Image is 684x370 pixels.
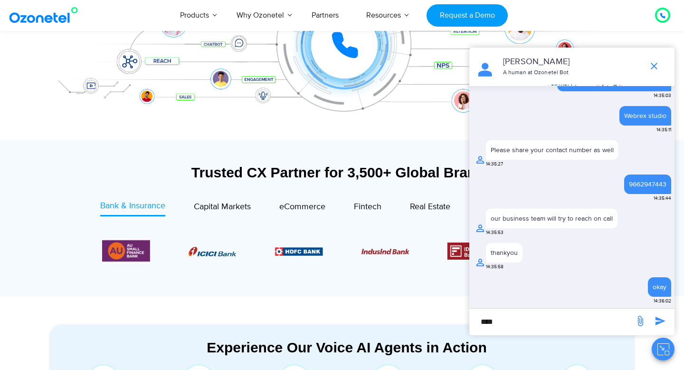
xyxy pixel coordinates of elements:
p: A human at Ozonetel Bot [503,68,639,77]
span: 14:36:02 [654,298,671,305]
span: send message [631,312,650,331]
div: Trusted CX Partner for 3,500+ Global Brands [50,164,634,181]
a: Request a Demo [427,4,508,27]
div: new-msg-input [474,313,630,331]
p: [PERSON_NAME] [503,56,639,68]
span: Bank & Insurance [100,201,165,211]
div: 2 / 6 [275,245,323,257]
span: 14:35:03 [654,92,671,99]
span: 14:35:11 [656,127,671,134]
a: Fintech [354,200,381,216]
span: Capital Markets [194,202,251,212]
span: 14:35:27 [486,161,503,168]
img: Picture9.png [275,247,323,255]
span: 14:35:53 [486,229,503,236]
span: end chat or minimize [645,57,664,76]
a: Bank & Insurance [100,200,165,216]
div: Webrex studio [624,111,666,121]
span: Real Estate [410,202,450,212]
a: Real Estate [410,200,450,216]
a: eCommerce [279,200,325,216]
div: 6 / 6 [102,238,150,263]
span: send message [651,312,670,331]
span: eCommerce [279,202,325,212]
div: okay [653,282,666,292]
div: Experience Our Voice AI Agents in Action [59,339,634,356]
span: Fintech [354,202,381,212]
div: 9662947443 [629,179,666,189]
div: 3 / 6 [361,245,409,257]
img: Picture8.png [189,247,237,256]
span: 14:35:58 [486,263,503,271]
button: Close chat [652,338,674,360]
div: 1 / 6 [189,245,237,257]
img: Picture10.png [361,249,409,254]
img: Picture12.png [447,243,495,260]
div: thankyou [491,248,518,258]
a: Capital Markets [194,200,251,216]
div: 4 / 6 [447,243,495,260]
div: Image Carousel [102,238,582,263]
img: Picture13.png [102,238,150,263]
div: our business team will try to reach on call [491,214,613,224]
span: 14:35:44 [654,195,671,202]
div: Please share your contact number as well [491,145,614,155]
